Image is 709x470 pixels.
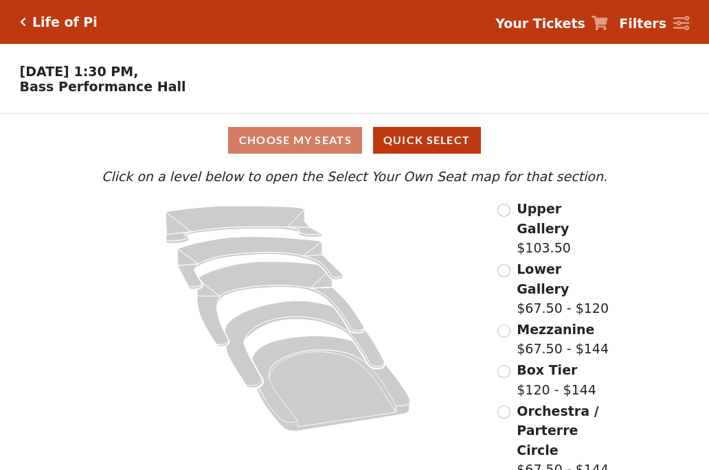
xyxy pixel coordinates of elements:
[495,14,608,34] a: Your Tickets
[517,403,598,458] span: Orchestra / Parterre Circle
[517,261,569,296] span: Lower Gallery
[517,362,577,377] span: Box Tier
[98,167,611,187] p: Click on a level below to open the Select Your Own Seat map for that section.
[517,322,594,337] span: Mezzanine
[517,360,596,399] label: $120 - $144
[20,17,26,27] a: Click here to go back to filters
[495,16,585,31] strong: Your Tickets
[517,199,611,258] label: $103.50
[178,237,344,289] path: Lower Gallery - Seats Available: 60
[252,336,411,432] path: Orchestra / Parterre Circle - Seats Available: 34
[166,206,322,244] path: Upper Gallery - Seats Available: 163
[619,16,666,31] strong: Filters
[619,14,689,34] a: Filters
[517,320,609,359] label: $67.50 - $144
[32,14,98,30] h5: Life of Pi
[517,259,611,318] label: $67.50 - $120
[373,127,481,154] button: Quick Select
[517,201,569,236] span: Upper Gallery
